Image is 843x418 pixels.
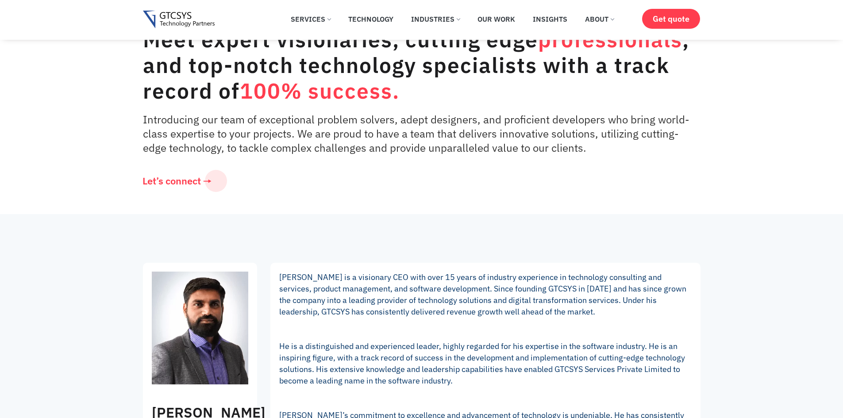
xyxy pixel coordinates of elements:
[284,9,337,29] a: Services
[143,27,696,104] div: Meet expert visionaries, cutting edge , and top-notch technology specialists with a track record of
[152,272,248,384] img: Mukesh Lagadhir CEO of GTCSYS Software Development Company
[240,77,400,104] span: 100% success.
[130,170,227,192] a: Let’s connect
[471,9,522,29] a: Our Work
[642,9,700,29] a: Get quote
[342,9,400,29] a: Technology
[404,9,466,29] a: Industries
[526,9,574,29] a: Insights
[578,9,620,29] a: About
[788,363,843,405] iframe: chat widget
[653,14,689,23] span: Get quote
[143,112,696,155] p: Introducing our team of exceptional problem solvers, adept designers, and proficient developers w...
[142,176,201,186] span: Let’s connect
[143,11,215,29] img: Gtcsys logo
